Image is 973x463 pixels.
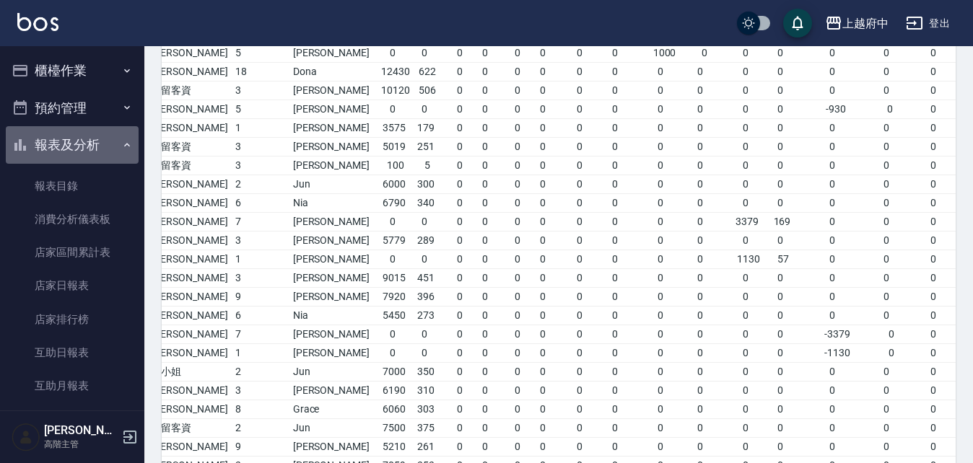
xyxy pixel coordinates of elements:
[289,81,373,100] td: [PERSON_NAME]
[829,158,835,173] span: 0
[883,270,889,286] span: 0
[956,83,961,98] span: 0
[457,214,463,229] span: 0
[743,270,749,286] span: 0
[930,83,936,98] span: 0
[482,214,488,229] span: 0
[956,120,961,136] span: 0
[883,252,889,267] span: 0
[577,120,583,136] span: 0
[697,195,703,211] span: 0
[289,43,373,62] td: [PERSON_NAME]
[697,308,703,323] span: 0
[6,303,139,336] a: 店家排行榜
[829,120,835,136] span: 0
[515,308,520,323] span: 0
[540,289,546,304] span: 0
[829,64,835,79] span: 0
[515,139,520,154] span: 0
[883,195,889,211] span: 0
[777,289,783,304] span: 0
[697,158,703,173] span: 0
[956,45,961,61] span: 0
[289,212,373,231] td: [PERSON_NAME]
[457,102,463,117] span: 0
[419,83,436,98] span: 506
[422,214,427,229] span: 0
[232,137,289,156] td: 3
[829,45,835,61] span: 0
[829,83,835,98] span: 0
[697,252,703,267] span: 0
[148,156,232,175] td: 不留客資
[842,14,889,32] div: 上越府中
[612,158,618,173] span: 0
[6,52,139,89] button: 櫃檯作業
[956,233,961,248] span: 0
[482,195,488,211] span: 0
[6,126,139,164] button: 報表及分析
[883,64,889,79] span: 0
[148,62,232,81] td: [PERSON_NAME]
[777,64,783,79] span: 0
[419,64,436,79] span: 622
[232,306,289,325] td: 6
[457,45,463,61] span: 0
[289,250,373,268] td: [PERSON_NAME]
[457,252,463,267] span: 0
[390,214,396,229] span: 0
[515,120,520,136] span: 0
[577,64,583,79] span: 0
[743,102,749,117] span: 0
[743,177,749,192] span: 0
[956,214,961,229] span: 0
[777,233,783,248] span: 0
[148,287,232,306] td: [PERSON_NAME]
[390,45,396,61] span: 0
[540,83,546,98] span: 0
[289,193,373,212] td: Nia
[289,306,373,325] td: Nia
[930,64,936,79] span: 0
[17,13,58,31] img: Logo
[777,158,783,173] span: 0
[658,102,663,117] span: 0
[658,308,663,323] span: 0
[777,102,783,117] span: 0
[540,64,546,79] span: 0
[930,252,936,267] span: 0
[6,269,139,302] a: 店家日報表
[697,270,703,286] span: 0
[540,45,546,61] span: 0
[777,120,783,136] span: 0
[697,83,703,98] span: 0
[515,102,520,117] span: 0
[6,236,139,269] a: 店家區間累計表
[697,289,703,304] span: 0
[482,120,488,136] span: 0
[577,177,583,192] span: 0
[930,289,936,304] span: 0
[148,43,232,62] td: [PERSON_NAME]
[930,102,936,117] span: 0
[232,100,289,118] td: 5
[900,10,956,37] button: 登出
[883,233,889,248] span: 0
[658,270,663,286] span: 0
[390,252,396,267] span: 0
[383,270,406,286] span: 9015
[482,289,488,304] span: 0
[826,102,846,117] span: -930
[148,250,232,268] td: [PERSON_NAME]
[381,64,410,79] span: 12430
[883,45,889,61] span: 0
[232,231,289,250] td: 3
[697,64,703,79] span: 0
[6,402,139,436] a: 互助排行榜
[6,203,139,236] a: 消費分析儀表板
[658,252,663,267] span: 0
[743,158,749,173] span: 0
[148,100,232,118] td: [PERSON_NAME]
[887,102,893,117] span: 0
[148,212,232,231] td: [PERSON_NAME]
